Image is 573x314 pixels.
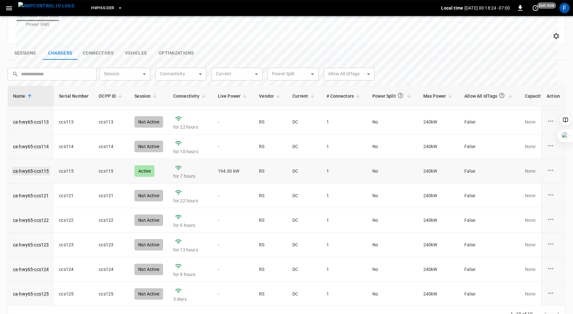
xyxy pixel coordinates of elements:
[418,282,459,306] td: 240 kW
[94,257,129,282] td: ccs124
[78,47,118,60] button: show latest connectors
[94,208,129,233] td: ccs122
[287,257,321,282] td: DC
[213,208,254,233] td: -
[134,288,163,300] div: Not Active
[254,282,287,306] td: RS
[154,47,199,60] button: show latest optimizations
[525,192,565,199] p: None
[547,166,560,176] div: charge point options
[173,247,208,253] p: for 13 hours
[213,233,254,257] td: -
[213,282,254,306] td: -
[213,257,254,282] td: -
[367,257,418,282] td: No
[367,183,418,208] td: No
[547,191,560,200] div: charge point options
[287,208,321,233] td: DC
[525,291,565,297] p: None
[464,90,514,102] span: Allow All IdTags
[54,282,94,306] td: ccs125
[287,233,321,257] td: DC
[547,117,560,127] div: charge point options
[418,233,459,257] td: 240 kW
[254,233,287,257] td: RS
[18,2,75,10] img: ampcontrol.io logo
[254,257,287,282] td: RS
[173,198,208,204] p: for 22 hours
[287,183,321,208] td: DC
[418,257,459,282] td: 240 kW
[321,183,367,208] td: 1
[459,233,519,257] td: False
[321,282,367,306] td: 1
[519,86,570,106] th: Capacity Schedules
[254,208,287,233] td: RS
[13,119,49,125] a: ca-hwy65-ccs113
[547,240,560,250] div: charge point options
[547,289,560,299] div: charge point options
[54,86,94,106] th: Serial Number
[173,92,208,100] span: Connectivity
[326,92,362,100] span: # Connectors
[321,233,367,257] td: 1
[54,183,94,208] td: ccs121
[94,233,129,257] td: ccs123
[464,5,510,11] p: [DATE] 00:18:24 -07:00
[441,5,463,11] p: Local time
[541,86,565,106] th: Action
[94,183,129,208] td: ccs121
[12,167,50,176] a: ca-hwy65-ccs115
[118,47,154,60] button: show latest vehicles
[89,2,125,14] button: HWY65-DER
[321,208,367,233] td: 1
[530,3,541,13] button: set refresh interval
[459,282,519,306] td: False
[213,183,254,208] td: -
[13,217,49,223] a: ca-hwy65-ccs122
[367,208,418,233] td: No
[547,215,560,225] div: charge point options
[173,296,208,302] p: 3 days
[292,92,316,100] span: Current
[254,183,287,208] td: RS
[13,92,34,100] span: Name
[54,208,94,233] td: ccs122
[367,282,418,306] td: No
[54,257,94,282] td: ccs124
[547,265,560,274] div: charge point options
[218,92,249,100] span: Live Power
[321,257,367,282] td: 1
[367,233,418,257] td: No
[525,242,565,248] p: None
[54,233,94,257] td: ccs123
[173,271,208,278] p: for 9 hours
[13,192,49,199] a: ca-hwy65-ccs121
[13,291,49,297] a: ca-hwy65-ccs125
[418,208,459,233] td: 240 kW
[537,2,556,9] span: just now
[525,217,565,223] p: None
[13,266,49,273] a: ca-hwy65-ccs124
[423,92,454,100] span: Max Power
[372,90,413,102] span: Power Split
[418,183,459,208] td: 240 kW
[559,3,569,13] div: profile-icon
[287,282,321,306] td: DC
[43,47,78,60] button: show latest charge points
[525,266,565,273] p: None
[13,143,49,150] a: ca-hwy65-ccs114
[134,264,163,275] div: Not Active
[459,257,519,282] td: False
[94,282,129,306] td: ccs125
[459,208,519,233] td: False
[134,214,163,226] div: Not Active
[173,222,208,228] p: for 9 hours
[459,183,519,208] td: False
[99,92,124,100] span: OCPP ID
[13,242,49,248] a: ca-hwy65-ccs123
[259,92,282,100] span: Vendor
[134,92,159,100] span: Session
[134,190,163,201] div: Not Active
[8,47,43,60] button: show latest sessions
